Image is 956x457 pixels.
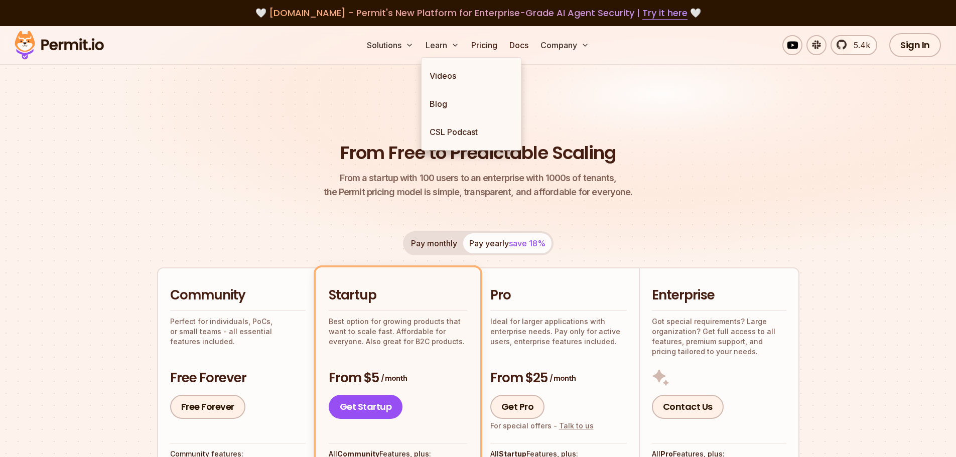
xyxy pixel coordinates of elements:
[170,395,245,419] a: Free Forever
[269,7,688,19] span: [DOMAIN_NAME] - Permit's New Platform for Enterprise-Grade AI Agent Security |
[329,286,467,304] h2: Startup
[889,33,941,57] a: Sign In
[340,140,616,166] h1: From Free to Predictable Scaling
[329,395,403,419] a: Get Startup
[363,35,418,55] button: Solutions
[324,171,633,185] span: From a startup with 100 users to an enterprise with 1000s of tenants,
[10,28,108,62] img: Permit logo
[329,317,467,347] p: Best option for growing products that want to scale fast. Affordable for everyone. Also great for...
[24,6,932,20] div: 🤍 🤍
[422,62,521,90] a: Videos
[490,369,627,387] h3: From $25
[642,7,688,20] a: Try it here
[381,373,407,383] span: / month
[559,421,594,430] a: Talk to us
[848,39,870,51] span: 5.4k
[490,421,594,431] div: For special offers -
[170,369,306,387] h3: Free Forever
[536,35,593,55] button: Company
[324,171,633,199] p: the Permit pricing model is simple, transparent, and affordable for everyone.
[422,118,521,146] a: CSL Podcast
[405,233,463,253] button: Pay monthly
[170,317,306,347] p: Perfect for individuals, PoCs, or small teams - all essential features included.
[490,317,627,347] p: Ideal for larger applications with enterprise needs. Pay only for active users, enterprise featur...
[652,395,724,419] a: Contact Us
[831,35,877,55] a: 5.4k
[652,286,786,304] h2: Enterprise
[329,369,467,387] h3: From $5
[467,35,501,55] a: Pricing
[422,35,463,55] button: Learn
[170,286,306,304] h2: Community
[652,317,786,357] p: Got special requirements? Large organization? Get full access to all features, premium support, a...
[550,373,576,383] span: / month
[422,90,521,118] a: Blog
[490,395,545,419] a: Get Pro
[490,286,627,304] h2: Pro
[505,35,532,55] a: Docs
